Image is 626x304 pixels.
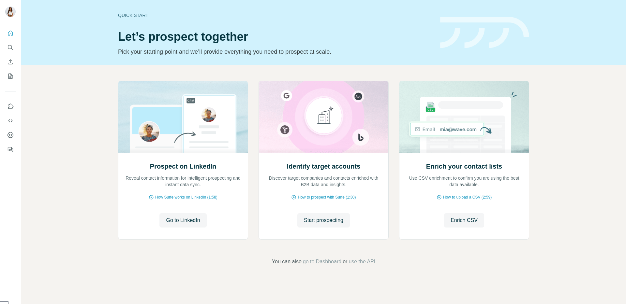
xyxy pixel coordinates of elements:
button: Enrich CSV [444,213,484,228]
img: Identify target accounts [259,81,389,153]
button: Quick start [5,27,16,39]
button: Search [5,42,16,53]
span: How Surfe works on LinkedIn (1:58) [155,194,217,200]
button: use the API [349,258,375,266]
h1: Let’s prospect together [118,30,432,43]
p: Reveal contact information for intelligent prospecting and instant data sync. [125,175,241,188]
span: How to prospect with Surfe (1:30) [298,194,356,200]
span: Start prospecting [304,216,343,224]
span: You can also [272,258,302,266]
span: How to upload a CSV (2:59) [443,194,492,200]
img: Enrich your contact lists [399,81,529,153]
p: Discover target companies and contacts enriched with B2B data and insights. [265,175,382,188]
button: My lists [5,70,16,82]
img: Avatar [5,7,16,17]
button: Use Surfe on LinkedIn [5,101,16,112]
button: go to Dashboard [303,258,341,266]
button: Feedback [5,144,16,155]
span: Go to LinkedIn [166,216,200,224]
button: Enrich CSV [5,56,16,68]
button: Start prospecting [297,213,350,228]
button: Dashboard [5,129,16,141]
p: Use CSV enrichment to confirm you are using the best data available. [406,175,522,188]
button: Go to LinkedIn [159,213,206,228]
h2: Prospect on LinkedIn [150,162,216,171]
p: Pick your starting point and we’ll provide everything you need to prospect at scale. [118,47,432,56]
img: Prospect on LinkedIn [118,81,248,153]
span: or [343,258,347,266]
img: banner [440,17,529,48]
div: Quick start [118,12,432,19]
span: Enrich CSV [451,216,478,224]
h2: Identify target accounts [287,162,361,171]
button: Use Surfe API [5,115,16,127]
h2: Enrich your contact lists [426,162,502,171]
